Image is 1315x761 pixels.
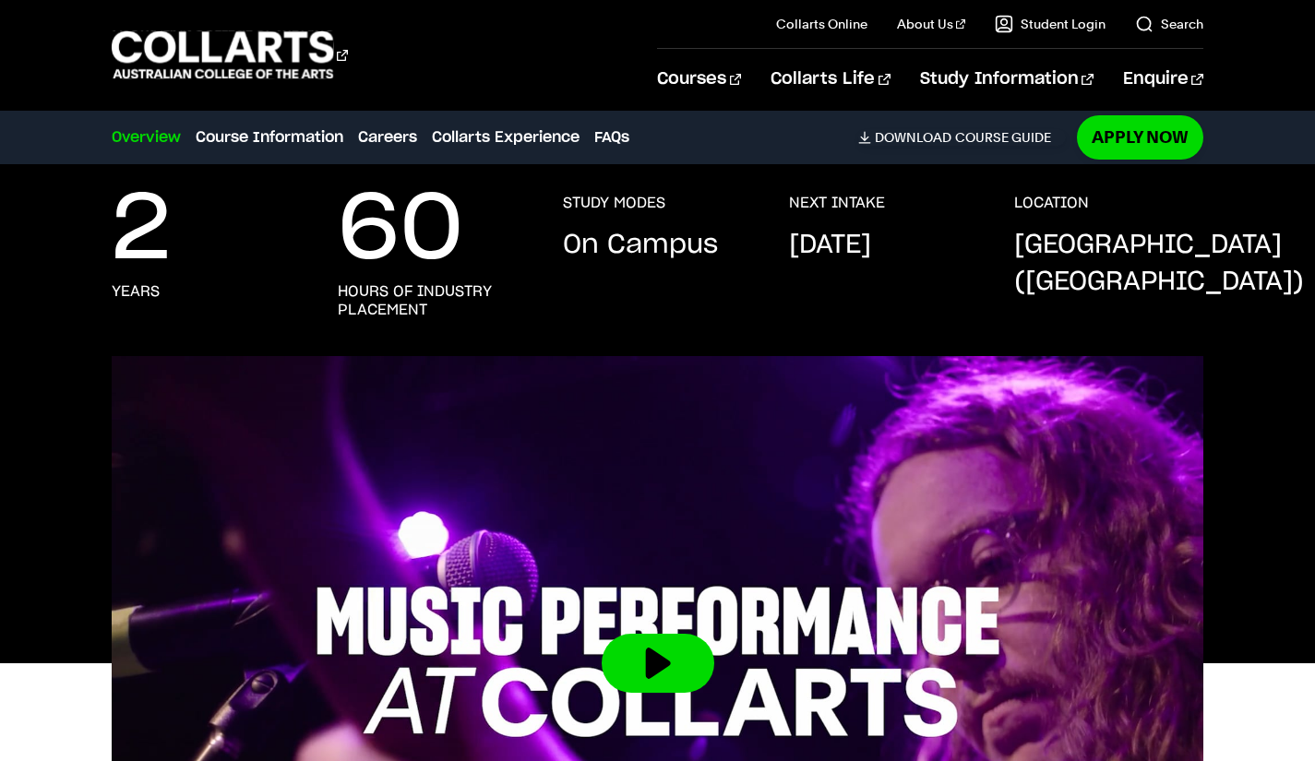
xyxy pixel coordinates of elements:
a: Student Login [995,15,1106,33]
div: Go to homepage [112,29,348,81]
a: Collarts Experience [432,126,580,149]
a: Overview [112,126,181,149]
h3: NEXT INTAKE [789,194,885,212]
a: DownloadCourse Guide [858,129,1066,146]
p: [GEOGRAPHIC_DATA] ([GEOGRAPHIC_DATA]) [1014,227,1304,301]
a: Careers [358,126,417,149]
p: 60 [338,194,463,268]
p: [DATE] [789,227,871,264]
a: FAQs [594,126,629,149]
a: Collarts Online [776,15,867,33]
a: Enquire [1123,49,1203,110]
h3: years [112,282,160,301]
p: On Campus [563,227,718,264]
h3: LOCATION [1014,194,1089,212]
h3: hours of industry placement [338,282,527,319]
a: Collarts Life [771,49,890,110]
a: Course Information [196,126,343,149]
span: Download [875,129,951,146]
a: Search [1135,15,1203,33]
h3: STUDY MODES [563,194,665,212]
a: Courses [657,49,741,110]
a: Apply Now [1077,115,1203,159]
p: 2 [112,194,171,268]
a: Study Information [920,49,1094,110]
a: About Us [897,15,965,33]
